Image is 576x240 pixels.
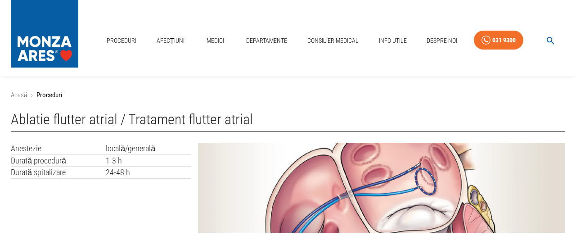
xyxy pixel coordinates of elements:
div: 031 9300 [492,35,516,46]
a: Despre Noi [423,32,461,50]
li: › [31,90,33,100]
a: Acasă [11,91,27,99]
a: 031 9300 [474,31,523,50]
a: Departamente [243,32,291,50]
td: Anestezie [11,143,106,154]
img: Ablatie pentru flutter atrial | MONZA ARES | Inovatie in Cardiologie [198,143,565,233]
nav: breadcrumb [11,90,565,100]
h1: Ablatie flutter atrial / Tratament flutter atrial [11,111,565,132]
a: Info Utile [375,32,410,50]
td: locală/generală [106,143,191,154]
a: Consilier Medical [304,32,362,50]
td: Durată spitalizare [11,167,106,179]
a: Afecțiuni [153,32,188,50]
td: Durată procedură [11,154,106,167]
td: 24-48 h [106,167,191,179]
td: 1-3 h [106,154,191,167]
p: Proceduri [36,90,62,100]
a: Proceduri [103,32,140,50]
a: Medici [201,32,229,50]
